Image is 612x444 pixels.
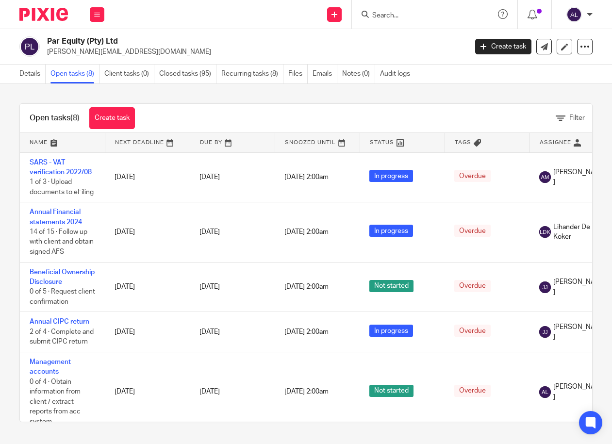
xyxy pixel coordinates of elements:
span: Lihander De Koker [553,222,605,242]
td: [DATE] [105,262,190,312]
img: svg%3E [566,7,582,22]
td: [DATE] [105,152,190,202]
a: Recurring tasks (8) [221,65,283,83]
a: Create task [475,39,531,54]
span: [DATE] [199,229,220,235]
span: [DATE] [199,174,220,181]
a: Open tasks (8) [50,65,99,83]
span: 0 of 4 · Obtain information from client / extract reports from acc system [30,378,81,425]
span: 14 of 15 · Follow up with client and obtain signed AFS [30,229,94,255]
span: [DATE] 2:00am [284,284,329,291]
span: [DATE] 2:00am [284,174,329,181]
a: Create task [89,107,135,129]
h1: Open tasks [30,113,80,123]
img: svg%3E [539,171,551,183]
span: [PERSON_NAME] [553,167,605,187]
a: Client tasks (0) [104,65,154,83]
span: Overdue [454,280,491,292]
span: Not started [369,280,414,292]
span: Not started [369,385,414,397]
span: Filter [569,115,585,121]
img: Pixie [19,8,68,21]
a: Files [288,65,308,83]
span: Overdue [454,170,491,182]
span: Snoozed Until [285,140,336,145]
img: svg%3E [539,386,551,398]
span: [PERSON_NAME] [553,382,605,402]
span: [DATE] [199,329,220,335]
span: Overdue [454,385,491,397]
a: SARS - VAT verification 2022/08 [30,159,92,176]
img: svg%3E [539,281,551,293]
span: Tags [455,140,471,145]
a: Emails [313,65,337,83]
a: Management accounts [30,359,71,375]
span: Overdue [454,325,491,337]
a: Annual Financial statements 2024 [30,209,82,225]
a: Closed tasks (95) [159,65,216,83]
span: [DATE] 2:00am [284,389,329,395]
span: [DATE] 2:00am [284,329,329,335]
img: svg%3E [19,36,40,57]
span: 0 of 5 · Request client confirmation [30,289,95,306]
p: [PERSON_NAME][EMAIL_ADDRESS][DOMAIN_NAME] [47,47,461,57]
a: Details [19,65,46,83]
span: Overdue [454,225,491,237]
span: [DATE] [199,283,220,290]
h2: Par Equity (Pty) Ltd [47,36,378,47]
span: Status [370,140,394,145]
span: [PERSON_NAME] [553,277,605,297]
img: svg%3E [539,326,551,338]
a: Annual CIPC return [30,318,89,325]
input: Search [371,12,459,20]
span: In progress [369,225,413,237]
span: [DATE] 2:00am [284,229,329,235]
td: [DATE] [105,312,190,352]
a: Notes (0) [342,65,375,83]
span: In progress [369,170,413,182]
span: (8) [70,114,80,122]
a: Beneficial Ownership Disclosure [30,269,95,285]
span: In progress [369,325,413,337]
span: [DATE] [199,389,220,395]
td: [DATE] [105,352,190,432]
td: [DATE] [105,202,190,262]
img: svg%3E [539,226,551,238]
span: 2 of 4 · Complete and submit CIPC return [30,329,94,345]
span: 1 of 3 · Upload documents to eFiling [30,179,94,196]
span: [PERSON_NAME] [553,322,605,342]
a: Audit logs [380,65,415,83]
